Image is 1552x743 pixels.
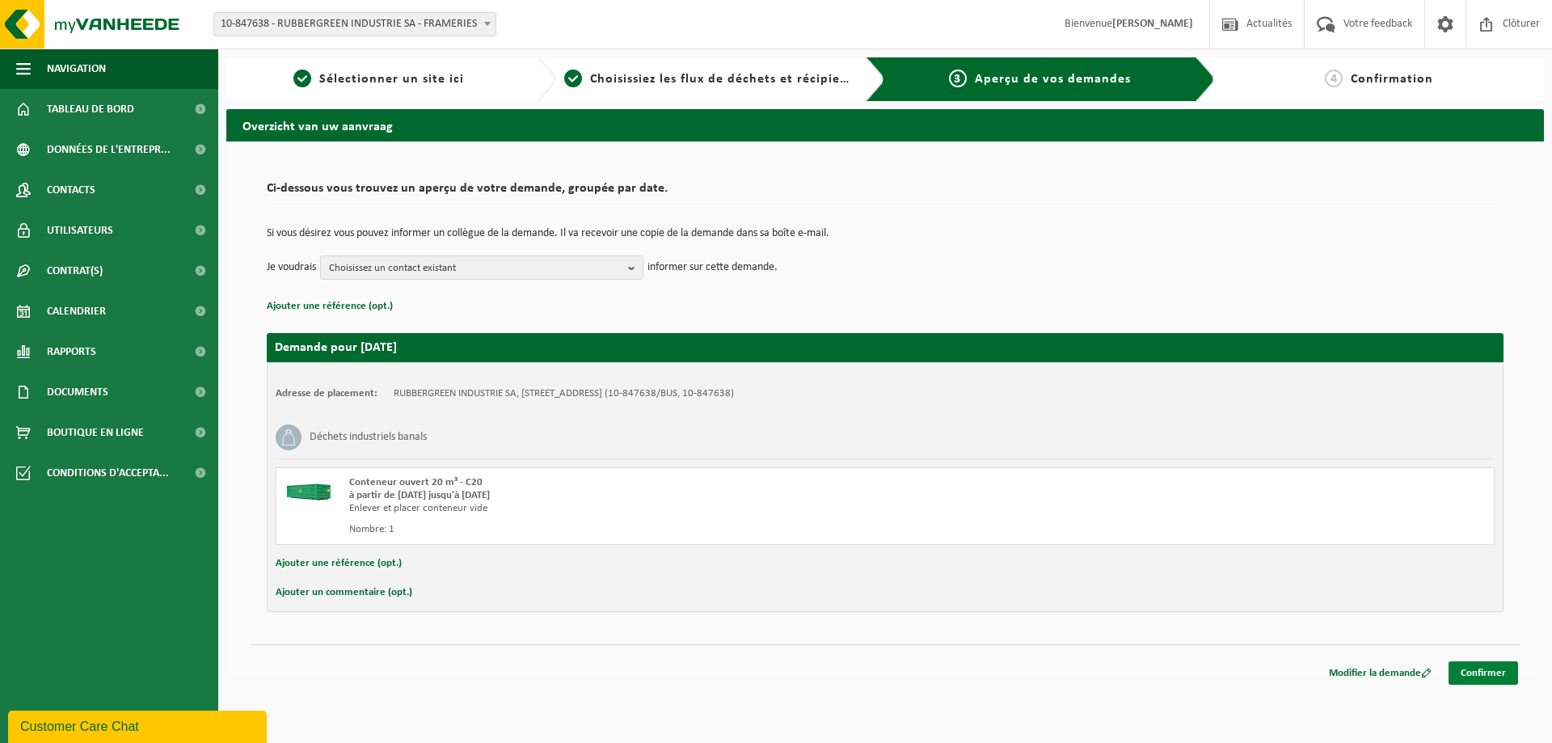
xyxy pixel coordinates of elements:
div: Enlever et placer conteneur vide [349,502,950,515]
span: Utilisateurs [47,210,113,251]
strong: Adresse de placement: [276,388,377,399]
span: Contacts [47,170,95,210]
strong: Demande pour [DATE] [275,341,397,354]
span: Contrat(s) [47,251,103,291]
span: Données de l'entrepr... [47,129,171,170]
p: Je voudrais [267,255,316,280]
button: Choisissez un contact existant [320,255,643,280]
h2: Ci-dessous vous trouvez un aperçu de votre demande, groupée par date. [267,182,1503,204]
button: Ajouter un commentaire (opt.) [276,582,412,603]
span: Conteneur ouvert 20 m³ - C20 [349,477,483,488]
p: informer sur cette demande. [647,255,778,280]
button: Ajouter une référence (opt.) [267,296,393,317]
span: 2 [564,70,582,87]
button: Ajouter une référence (opt.) [276,553,402,574]
span: 4 [1325,70,1343,87]
span: 3 [949,70,967,87]
strong: [PERSON_NAME] [1112,18,1193,30]
span: 10-847638 - RUBBERGREEN INDUSTRIE SA - FRAMERIES [214,13,496,36]
span: Tableau de bord [47,89,134,129]
span: Sélectionner un site ici [319,73,464,86]
span: Navigation [47,49,106,89]
span: Choisissez un contact existant [329,256,622,281]
span: Choisissiez les flux de déchets et récipients [590,73,859,86]
strong: à partir de [DATE] jusqu'à [DATE] [349,490,490,500]
span: Rapports [47,331,96,372]
span: 10-847638 - RUBBERGREEN INDUSTRIE SA - FRAMERIES [213,12,496,36]
p: Si vous désirez vous pouvez informer un collègue de la demande. Il va recevoir une copie de la de... [267,228,1503,239]
h2: Overzicht van uw aanvraag [226,109,1544,141]
span: 1 [293,70,311,87]
span: Documents [47,372,108,412]
div: Nombre: 1 [349,523,950,536]
span: Confirmation [1351,73,1433,86]
img: HK-XC-20-GN-00.png [285,476,333,500]
span: Boutique en ligne [47,412,144,453]
span: Conditions d'accepta... [47,453,169,493]
td: RUBBERGREEN INDUSTRIE SA, [STREET_ADDRESS] (10-847638/BUS, 10-847638) [394,387,734,400]
h3: Déchets industriels banals [310,424,427,450]
a: 1Sélectionner un site ici [234,70,524,89]
span: Aperçu de vos demandes [975,73,1131,86]
a: Confirmer [1449,661,1518,685]
iframe: chat widget [8,707,270,743]
span: Calendrier [47,291,106,331]
a: 2Choisissiez les flux de déchets et récipients [564,70,854,89]
a: Modifier la demande [1317,661,1444,685]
